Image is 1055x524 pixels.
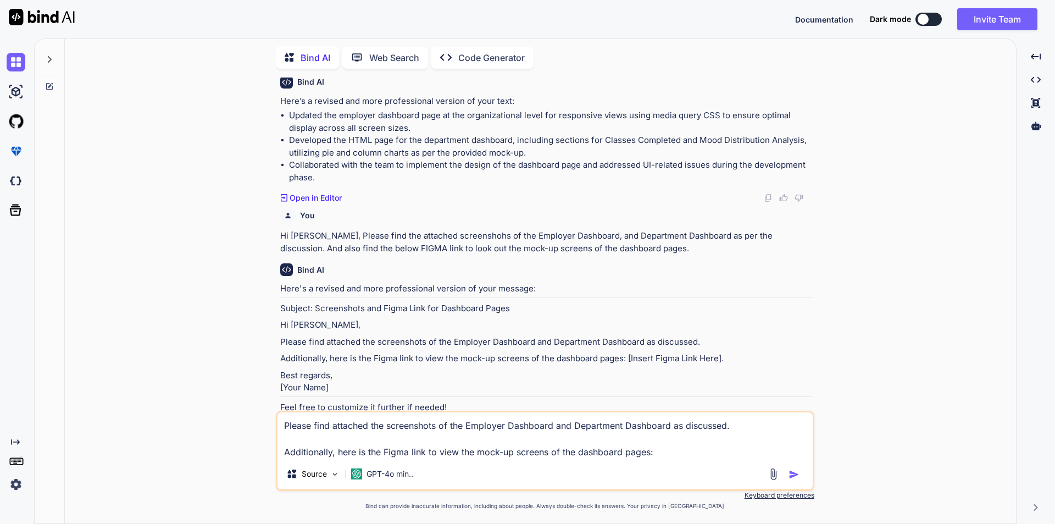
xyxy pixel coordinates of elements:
h6: Bind AI [297,76,324,87]
img: Bind AI [9,9,75,25]
p: Here's a revised and more professional version of your message: [280,283,812,295]
p: Feel free to customize it further if needed! [280,401,812,414]
p: Best regards, [Your Name] [280,369,812,394]
p: Bind can provide inaccurate information, including about people. Always double-check its answers.... [276,502,814,510]
h6: Bind AI [297,264,324,275]
img: Pick Models [330,470,340,479]
textarea: Please find attached the screenshots of the Employer Dashboard and Department Dashboard as discus... [277,412,813,459]
li: Developed the HTML page for the department dashboard, including sections for Classes Completed an... [289,134,812,159]
img: chat [7,53,25,71]
h6: You [300,210,315,221]
button: Documentation [795,14,853,25]
p: Web Search [369,51,419,64]
li: Updated the employer dashboard page at the organizational level for responsive views using media ... [289,109,812,134]
p: Hi [PERSON_NAME], [280,319,812,332]
img: dislike [795,194,803,202]
button: Invite Team [957,8,1037,30]
img: githubLight [7,112,25,131]
li: Collaborated with the team to implement the design of the dashboard page and addressed UI-related... [289,159,812,184]
p: Hi [PERSON_NAME], Please find the attached screenshohs of the Employer Dashboard, and Department ... [280,230,812,255]
img: attachment [767,468,780,481]
span: Documentation [795,15,853,24]
img: settings [7,475,25,494]
p: Open in Editor [290,192,342,203]
img: like [779,194,788,202]
img: GPT-4o mini [351,468,362,479]
p: Bind AI [301,51,330,64]
p: Keyboard preferences [276,491,814,500]
p: Subject: Screenshots and Figma Link for Dashboard Pages [280,302,812,315]
p: Please find attached the screenshots of the Employer Dashboard and Department Dashboard as discus... [280,336,812,349]
p: Additionally, here is the Figma link to view the mock-up screens of the dashboard pages: [Insert ... [280,352,812,365]
p: GPT-4o min.. [367,468,413,479]
p: Source [302,468,327,479]
span: Dark mode [870,14,911,25]
img: premium [7,142,25,161]
img: darkCloudIdeIcon [7,172,25,190]
img: icon [789,469,799,480]
img: copy [764,194,773,202]
p: Code Generator [458,51,525,64]
img: ai-studio [7,82,25,101]
p: Here’s a revised and more professional version of your text: [280,95,812,108]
